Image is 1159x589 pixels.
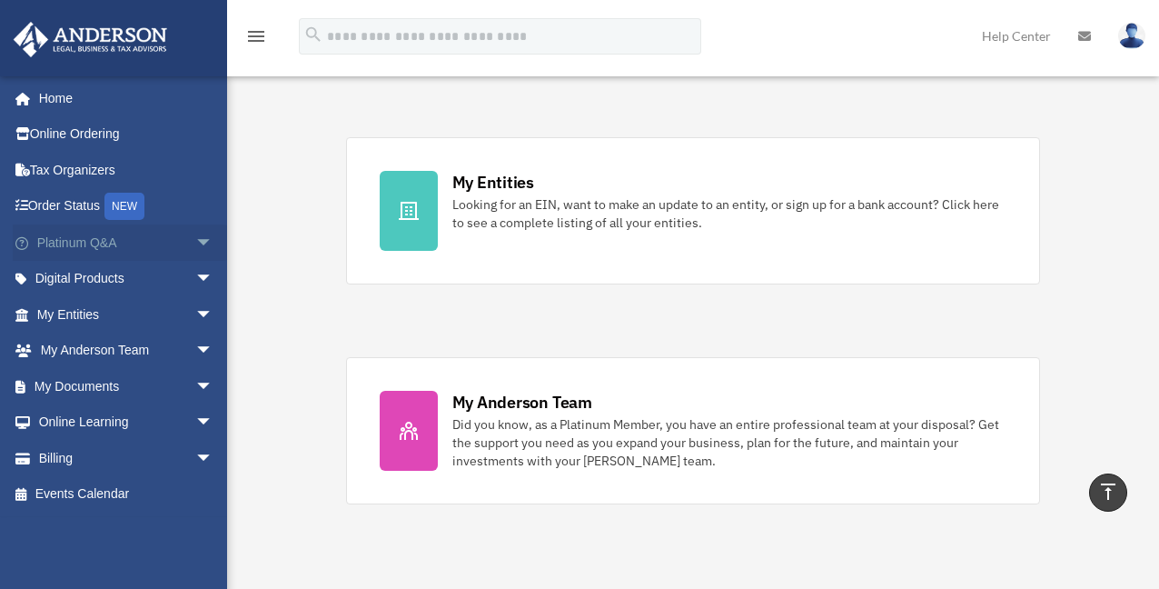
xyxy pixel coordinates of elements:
[13,333,241,369] a: My Anderson Teamarrow_drop_down
[13,296,241,333] a: My Entitiesarrow_drop_down
[346,137,1041,285] a: My Entities Looking for an EIN, want to make an update to an entity, or sign up for a bank accoun...
[1089,474,1127,512] a: vertical_align_top
[13,261,241,297] a: Digital Productsarrow_drop_down
[452,391,592,414] div: My Anderson Team
[13,80,232,116] a: Home
[452,195,1007,232] div: Looking for an EIN, want to make an update to an entity, or sign up for a bank account? Click her...
[303,25,323,45] i: search
[13,404,241,441] a: Online Learningarrow_drop_down
[195,333,232,370] span: arrow_drop_down
[1118,23,1145,49] img: User Pic
[13,440,241,476] a: Billingarrow_drop_down
[346,357,1041,504] a: My Anderson Team Did you know, as a Platinum Member, you have an entire professional team at your...
[13,116,241,153] a: Online Ordering
[13,225,241,261] a: Platinum Q&Aarrow_drop_down
[104,193,144,220] div: NEW
[195,440,232,477] span: arrow_drop_down
[13,152,241,188] a: Tax Organizers
[1097,481,1119,503] i: vertical_align_top
[452,415,1007,470] div: Did you know, as a Platinum Member, you have an entire professional team at your disposal? Get th...
[195,225,232,262] span: arrow_drop_down
[195,296,232,334] span: arrow_drop_down
[13,188,241,225] a: Order StatusNEW
[13,476,241,513] a: Events Calendar
[195,368,232,405] span: arrow_drop_down
[195,261,232,298] span: arrow_drop_down
[13,368,241,404] a: My Documentsarrow_drop_down
[452,171,534,194] div: My Entities
[245,32,267,47] a: menu
[195,404,232,442] span: arrow_drop_down
[8,22,173,57] img: Anderson Advisors Platinum Portal
[245,25,267,47] i: menu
